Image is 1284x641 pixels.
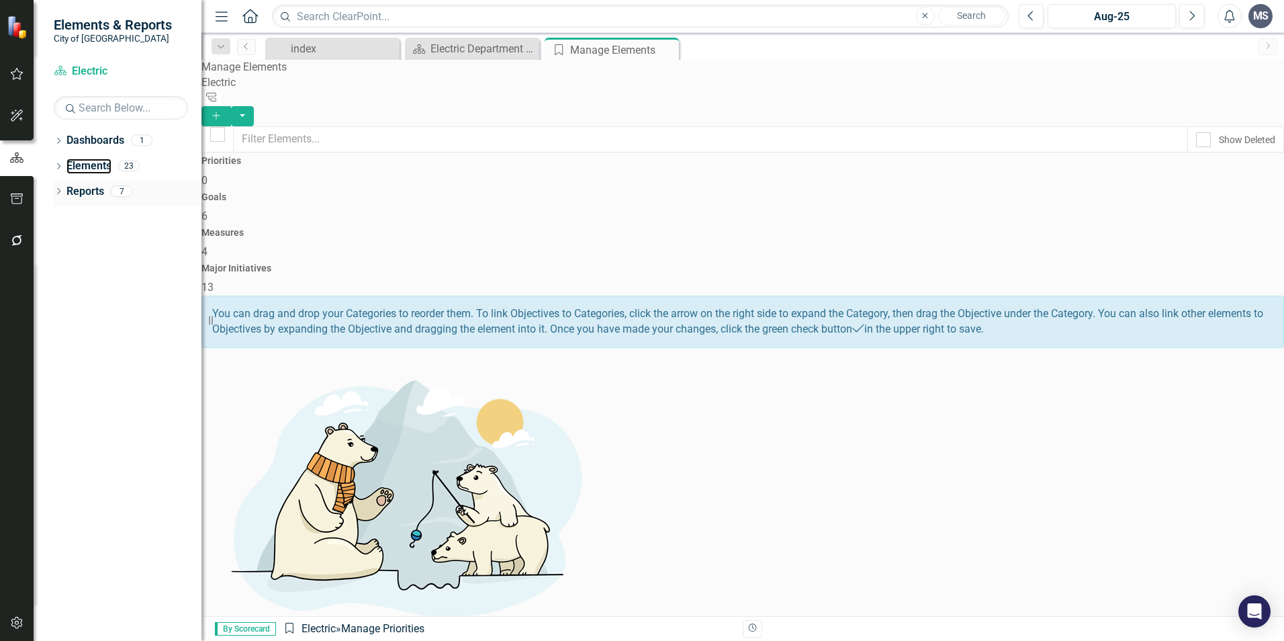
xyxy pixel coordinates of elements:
[291,40,396,57] div: index
[1048,4,1176,28] button: Aug-25
[131,135,152,146] div: 1
[201,156,1284,166] h4: Priorities
[570,42,676,58] div: Manage Elements
[283,622,733,637] div: » Manage Priorities
[111,185,132,197] div: 7
[272,5,1009,28] input: Search ClearPoint...
[408,40,536,57] a: Electric Department Dashboard
[201,75,1284,91] div: Electric
[7,15,30,39] img: ClearPoint Strategy
[201,192,1284,202] h4: Goals
[1052,9,1171,25] div: Aug-25
[215,622,276,636] span: By Scorecard
[201,60,1284,75] div: Manage Elements
[1238,595,1271,628] div: Open Intercom Messenger
[1219,133,1275,146] div: Show Deleted
[201,361,604,630] img: No results found
[233,126,1188,153] input: Filter Elements...
[54,64,188,79] a: Electric
[201,263,1284,273] h4: Major Initiatives
[54,96,188,120] input: Search Below...
[1248,4,1273,28] button: MS
[54,17,172,33] span: Elements & Reports
[66,184,104,200] a: Reports
[66,159,111,174] a: Elements
[957,10,986,21] span: Search
[201,296,1284,348] div: You can drag and drop your Categories to reorder them. To link Objectives to Categories, click th...
[430,40,536,57] div: Electric Department Dashboard
[66,133,124,148] a: Dashboards
[118,161,140,172] div: 23
[269,40,396,57] a: index
[938,7,1005,26] button: Search
[54,33,172,44] small: City of [GEOGRAPHIC_DATA]
[302,622,336,635] a: Electric
[201,228,1284,238] h4: Measures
